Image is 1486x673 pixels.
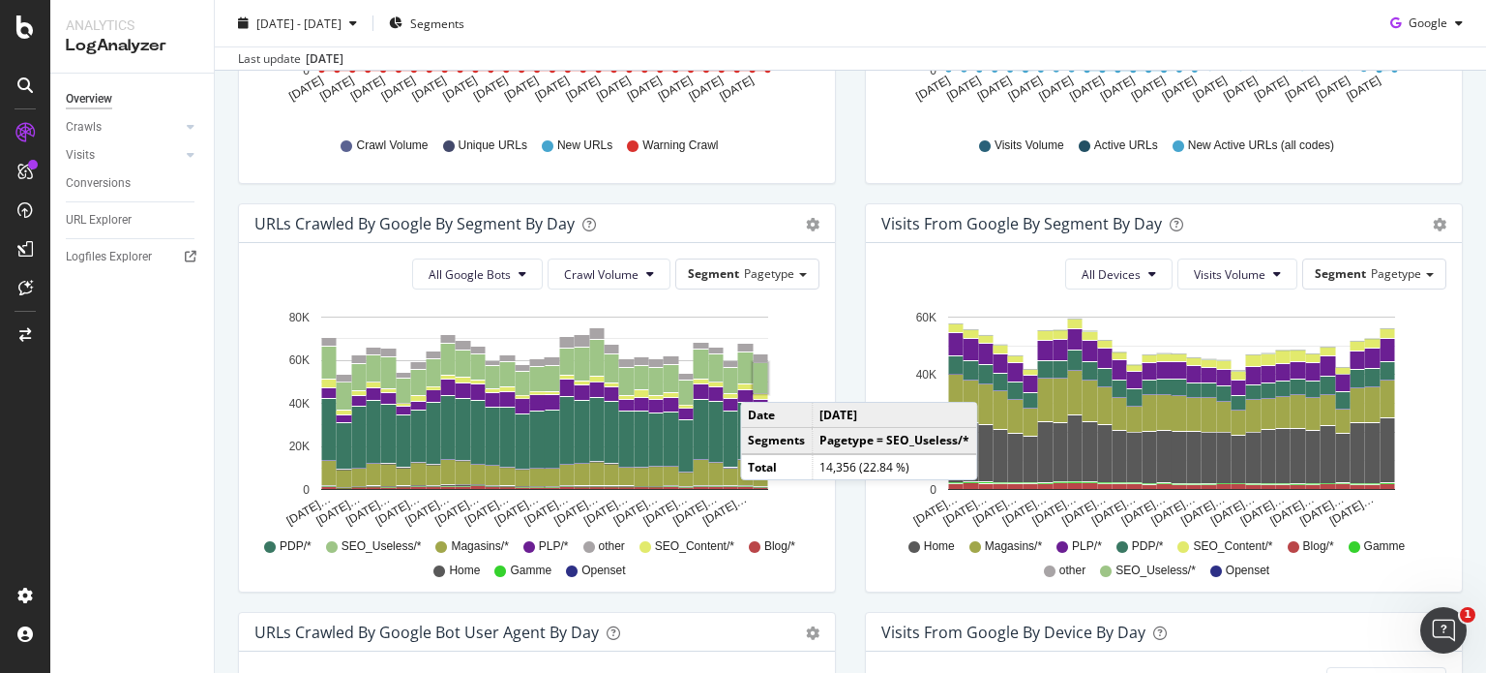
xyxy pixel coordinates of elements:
span: Home [924,538,955,555]
text: 0 [930,483,936,497]
span: Home [449,563,480,579]
div: gear [806,627,819,640]
text: [DATE] [913,74,952,104]
text: [DATE] [1314,74,1352,104]
td: Total [741,454,813,479]
span: Warning Crawl [642,138,718,154]
span: Gamme [1364,538,1406,555]
text: [DATE] [1344,74,1382,104]
text: 0 [930,64,936,77]
span: All Google Bots [429,266,511,283]
span: New URLs [557,138,612,154]
span: All Devices [1082,266,1141,283]
span: Segment [688,265,739,282]
button: Visits Volume [1177,259,1297,290]
span: Pagetype [744,265,794,282]
text: [DATE] [1252,74,1291,104]
button: Google [1382,8,1471,39]
text: [DATE] [317,74,356,104]
span: Blog/* [764,538,795,555]
span: Openset [581,563,625,579]
span: Google [1409,15,1447,31]
text: [DATE] [944,74,983,104]
div: URLs Crawled by Google bot User Agent By Day [254,623,599,642]
text: [DATE] [1098,74,1137,104]
text: [DATE] [656,74,695,104]
button: Crawl Volume [548,259,670,290]
text: 60K [916,311,936,324]
text: [DATE] [975,74,1014,104]
span: 1 [1460,607,1475,623]
a: Crawls [66,117,181,138]
div: URLs Crawled by Google By Segment By Day [254,214,575,233]
button: Segments [381,8,472,39]
span: SEO_Useless/* [1115,563,1196,579]
span: Gamme [510,563,551,579]
text: [DATE] [1067,74,1106,104]
td: Segments [741,428,813,454]
div: Visits from Google By Segment By Day [881,214,1162,233]
span: other [599,538,625,555]
text: [DATE] [1129,74,1168,104]
button: All Google Bots [412,259,543,290]
a: Overview [66,89,200,109]
td: 14,356 (22.84 %) [813,454,977,479]
text: [DATE] [1006,74,1045,104]
span: Pagetype [1371,265,1421,282]
a: Conversions [66,173,200,194]
iframe: Intercom live chat [1420,607,1467,654]
div: Analytics [66,15,198,35]
span: Active URLs [1094,138,1158,154]
text: [DATE] [687,74,726,104]
button: All Devices [1065,259,1173,290]
text: [DATE] [1221,74,1260,104]
span: Unique URLs [459,138,527,154]
span: Crawl Volume [356,138,428,154]
button: [DATE] - [DATE] [230,8,365,39]
text: [DATE] [625,74,664,104]
text: 20K [289,440,310,453]
text: [DATE] [717,74,756,104]
span: other [1059,563,1085,579]
span: Segments [410,15,464,31]
div: URL Explorer [66,210,132,230]
text: [DATE] [1283,74,1322,104]
text: [DATE] [1160,74,1199,104]
svg: A chart. [881,305,1440,530]
text: 0 [303,483,310,497]
span: PDP/* [1132,538,1164,555]
span: PDP/* [280,538,312,555]
span: Visits Volume [995,138,1064,154]
span: Crawl Volume [564,266,639,283]
text: [DATE] [379,74,418,104]
span: [DATE] - [DATE] [256,15,342,31]
span: Segment [1315,265,1366,282]
div: [DATE] [306,50,343,68]
span: SEO_Useless/* [342,538,422,555]
div: gear [1433,218,1446,231]
td: Date [741,403,813,428]
div: gear [806,218,819,231]
div: Visits From Google By Device By Day [881,623,1145,642]
text: [DATE] [440,74,479,104]
div: Visits [66,145,95,166]
text: [DATE] [471,74,510,104]
text: [DATE] [286,74,325,104]
div: Conversions [66,173,131,194]
svg: A chart. [254,305,813,530]
span: Openset [1226,563,1269,579]
td: Pagetype = SEO_Useless/* [813,428,977,454]
span: PLP/* [539,538,569,555]
span: Magasins/* [985,538,1042,555]
span: New Active URLs (all codes) [1188,138,1334,154]
span: SEO_Content/* [655,538,734,555]
text: [DATE] [502,74,541,104]
div: Crawls [66,117,102,138]
a: Logfiles Explorer [66,247,200,267]
span: Blog/* [1303,538,1334,555]
span: SEO_Content/* [1193,538,1272,555]
text: [DATE] [1037,74,1076,104]
span: Visits Volume [1194,266,1265,283]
